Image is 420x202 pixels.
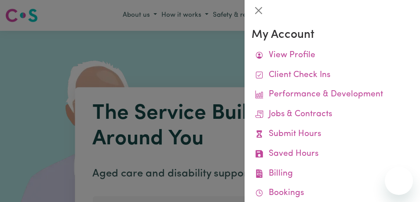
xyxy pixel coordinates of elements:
a: Saved Hours [252,144,413,164]
a: Billing [252,164,413,184]
a: Client Check Ins [252,66,413,85]
h3: My Account [252,28,413,42]
iframe: Button to launch messaging window [385,167,413,195]
a: Performance & Development [252,85,413,105]
a: Jobs & Contracts [252,105,413,125]
a: View Profile [252,46,413,66]
button: Close [252,4,266,18]
a: Submit Hours [252,125,413,144]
